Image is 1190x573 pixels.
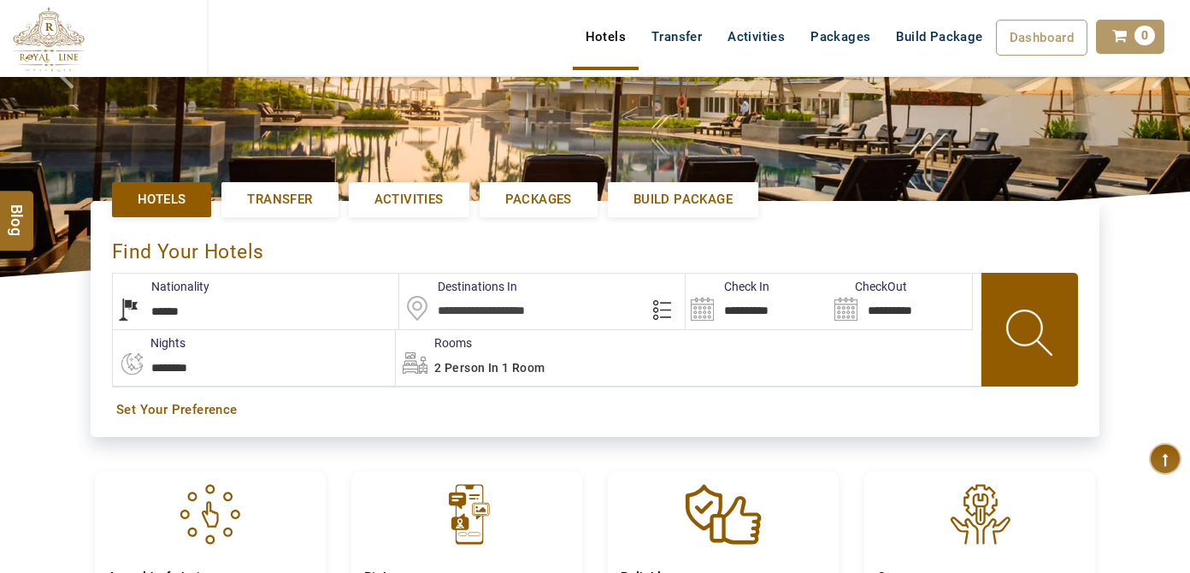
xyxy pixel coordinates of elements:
[112,222,1078,273] div: Find Your Hotels
[399,278,517,295] label: Destinations In
[573,20,639,54] a: Hotels
[633,191,733,209] span: Build Package
[829,278,907,295] label: CheckOut
[715,20,798,54] a: Activities
[247,191,312,209] span: Transfer
[6,204,28,219] span: Blog
[608,182,758,217] a: Build Package
[1010,30,1075,45] span: Dashboard
[505,191,572,209] span: Packages
[113,278,209,295] label: Nationality
[798,20,883,54] a: Packages
[349,182,469,217] a: Activities
[13,7,85,72] img: The Royal Line Holidays
[639,20,715,54] a: Transfer
[138,191,186,209] span: Hotels
[686,278,769,295] label: Check In
[883,20,995,54] a: Build Package
[374,191,444,209] span: Activities
[829,274,972,329] input: Search
[221,182,338,217] a: Transfer
[112,182,211,217] a: Hotels
[434,361,545,375] span: 2 Person in 1 Room
[396,334,472,351] label: Rooms
[480,182,598,217] a: Packages
[1134,26,1155,45] span: 0
[1096,20,1164,54] a: 0
[686,274,828,329] input: Search
[112,334,186,351] label: nights
[116,401,1074,419] a: Set Your Preference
